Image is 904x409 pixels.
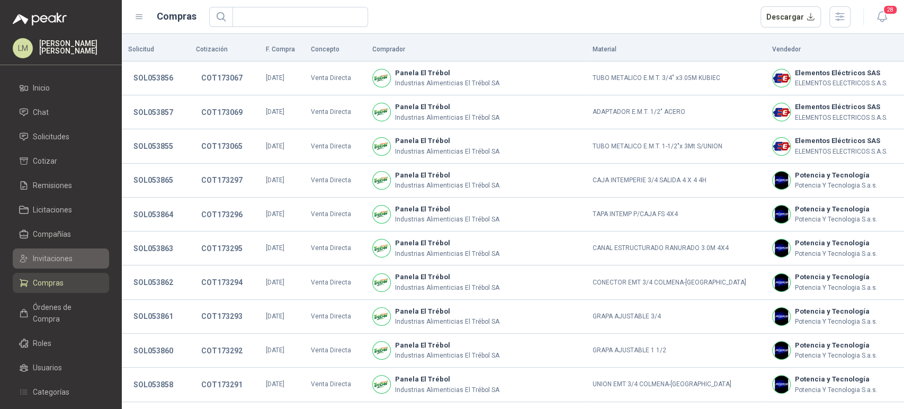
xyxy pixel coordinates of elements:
b: Potencia y Tecnología [795,238,878,248]
span: Solicitudes [33,131,69,143]
td: Venta Directa [305,129,365,163]
img: Company Logo [773,138,790,155]
img: Company Logo [773,342,790,359]
b: Panela El Trébol [395,204,499,215]
span: Órdenes de Compra [33,301,99,325]
b: Elementos Eléctricos SAS [795,68,888,78]
a: Órdenes de Compra [13,297,109,329]
b: Panela El Trébol [395,374,499,385]
button: COT173296 [196,205,248,224]
th: Material [586,38,766,61]
span: Compras [33,277,64,289]
a: Chat [13,102,109,122]
p: Industrias Alimenticias El Trébol SA [395,317,499,327]
a: Inicio [13,78,109,98]
p: Industrias Alimenticias El Trébol SA [395,215,499,225]
button: COT173292 [196,341,248,360]
td: Venta Directa [305,300,365,334]
th: Comprador [366,38,586,61]
a: Categorías [13,382,109,402]
td: UNION EMT 3/4 COLMENA-[GEOGRAPHIC_DATA] [586,368,766,402]
p: Industrias Alimenticias El Trébol SA [395,78,499,88]
button: SOL053863 [128,239,178,258]
b: Panela El Trébol [395,68,499,78]
span: [DATE] [266,108,284,115]
a: Compañías [13,224,109,244]
td: GRAPA AJUSTABLE 1 1/2 [586,334,766,368]
td: TUBO METALICO E.M.T. 3/4" x3.05M KUBIEC [586,61,766,95]
button: SOL053862 [128,273,178,292]
td: Venta Directa [305,265,365,299]
button: SOL053865 [128,171,178,190]
td: CANAL ESTRUCTURADO RANURADO 3.0M 4X4 [586,232,766,265]
button: COT173293 [196,307,248,326]
img: Company Logo [373,69,390,87]
p: ELEMENTOS ELECTRICOS S.A.S. [795,147,888,157]
p: Potencia Y Tecnologia S.a.s. [795,283,878,293]
p: Industrias Alimenticias El Trébol SA [395,181,499,191]
b: Potencia y Tecnología [795,340,878,351]
img: Company Logo [773,239,790,257]
button: SOL053856 [128,68,178,87]
span: Chat [33,106,49,118]
p: Potencia Y Tecnologia S.a.s. [795,249,878,259]
p: Potencia Y Tecnologia S.a.s. [795,181,878,191]
button: 28 [872,7,891,26]
div: LM [13,38,33,58]
button: COT173065 [196,137,248,156]
p: ELEMENTOS ELECTRICOS S.A.S. [795,113,888,123]
td: CAJA INTEMPERIE 3/4 SALIDA 4 X 4 4H [586,164,766,198]
b: Panela El Trébol [395,306,499,317]
b: Potencia y Tecnología [795,204,878,215]
button: Descargar [760,6,821,28]
img: Company Logo [373,103,390,121]
a: Usuarios [13,358,109,378]
span: [DATE] [266,176,284,184]
button: SOL053857 [128,103,178,122]
button: COT173295 [196,239,248,258]
button: COT173294 [196,273,248,292]
span: [DATE] [266,244,284,252]
p: [PERSON_NAME] [PERSON_NAME] [39,40,109,55]
th: F. Compra [259,38,305,61]
p: Industrias Alimenticias El Trébol SA [395,113,499,123]
span: Usuarios [33,362,62,374]
span: Invitaciones [33,253,73,264]
img: Company Logo [373,274,390,291]
h1: Compras [157,9,196,24]
th: Concepto [305,38,365,61]
td: GRAPA AJUSTABLE 3/4 [586,300,766,334]
button: SOL053858 [128,375,178,394]
b: Elementos Eléctricos SAS [795,136,888,146]
button: COT173069 [196,103,248,122]
span: Compañías [33,228,71,240]
td: ADAPTADOR E.M.T. 1/2" ACERO [586,95,766,129]
button: SOL053861 [128,307,178,326]
th: Solicitud [122,38,190,61]
button: COT173297 [196,171,248,190]
img: Company Logo [373,342,390,359]
img: Company Logo [373,376,390,393]
img: Company Logo [773,274,790,291]
b: Panela El Trébol [395,102,499,112]
b: Potencia y Tecnología [795,306,878,317]
p: Industrias Alimenticias El Trébol SA [395,351,499,361]
button: SOL053860 [128,341,178,360]
th: Vendedor [766,38,904,61]
b: Panela El Trébol [395,170,499,181]
td: TUBO METALICO E.M.T. 1-1/2"x 3Mt S/UNION [586,129,766,163]
img: Company Logo [773,308,790,325]
span: [DATE] [266,380,284,388]
td: Venta Directa [305,232,365,265]
p: Potencia Y Tecnologia S.a.s. [795,317,878,327]
span: Inicio [33,82,50,94]
img: Company Logo [773,206,790,223]
p: Industrias Alimenticias El Trébol SA [395,147,499,157]
p: Industrias Alimenticias El Trébol SA [395,385,499,395]
a: Solicitudes [13,127,109,147]
a: Licitaciones [13,200,109,220]
button: COT173291 [196,375,248,394]
span: Categorías [33,386,69,398]
b: Panela El Trébol [395,238,499,248]
span: Remisiones [33,180,72,191]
